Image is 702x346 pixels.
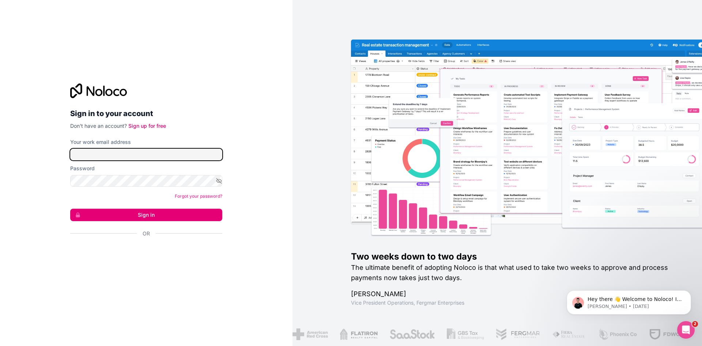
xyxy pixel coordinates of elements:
img: /assets/flatiron-C8eUkumj.png [329,328,367,340]
input: Email address [70,149,222,160]
h1: Vice President Operations , Fergmar Enterprises [351,299,679,306]
label: Password [70,165,95,172]
h2: Sign in to your account [70,107,222,120]
img: /assets/saastock-C6Zbiodz.png [379,328,425,340]
span: 2 [692,321,698,327]
img: /assets/phoenix-BREaitsQ.png [588,328,627,340]
iframe: Intercom notifications message [556,275,702,326]
img: /assets/gbstax-C-GtDUiK.png [437,328,474,340]
img: /assets/fiera-fwj2N5v4.png [541,328,576,340]
button: Sign in [70,209,222,221]
h1: [PERSON_NAME] [351,289,679,299]
img: /assets/american-red-cross-BAupjrZR.png [282,328,318,340]
span: Don't have an account? [70,123,127,129]
img: /assets/fergmar-CudnrXN5.png [485,328,530,340]
input: Password [70,175,222,187]
iframe: Intercom live chat [677,321,695,339]
a: Sign up for free [128,123,166,129]
label: Your work email address [70,138,131,146]
img: /assets/fdworks-Bi04fVtw.png [638,328,681,340]
a: Forgot your password? [175,193,222,199]
iframe: Sign in with Google Button [67,245,220,261]
h2: The ultimate benefit of adopting Noloco is that what used to take two weeks to approve and proces... [351,263,679,283]
h1: Two weeks down to two days [351,251,679,263]
span: Or [143,230,150,237]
